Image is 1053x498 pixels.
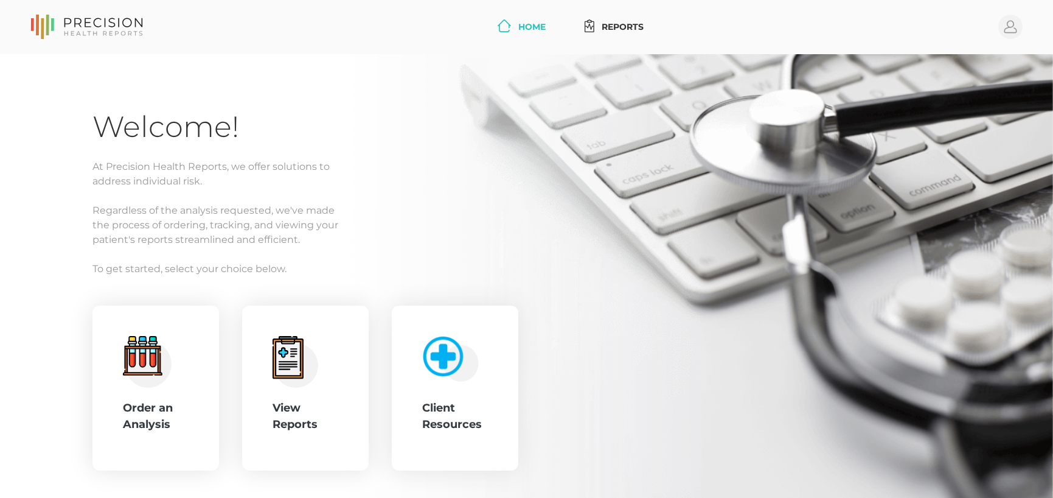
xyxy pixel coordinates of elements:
p: At Precision Health Reports, we offer solutions to address individual risk. [92,160,961,189]
div: Order an Analysis [123,400,189,433]
img: client-resource.c5a3b187.png [417,331,479,382]
div: View Reports [273,400,338,433]
p: Regardless of the analysis requested, we've made the process of ordering, tracking, and viewing y... [92,203,961,247]
div: Client Resources [422,400,488,433]
a: Reports [580,16,648,38]
a: Home [493,16,551,38]
p: To get started, select your choice below. [92,262,961,276]
h1: Welcome! [92,109,961,145]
